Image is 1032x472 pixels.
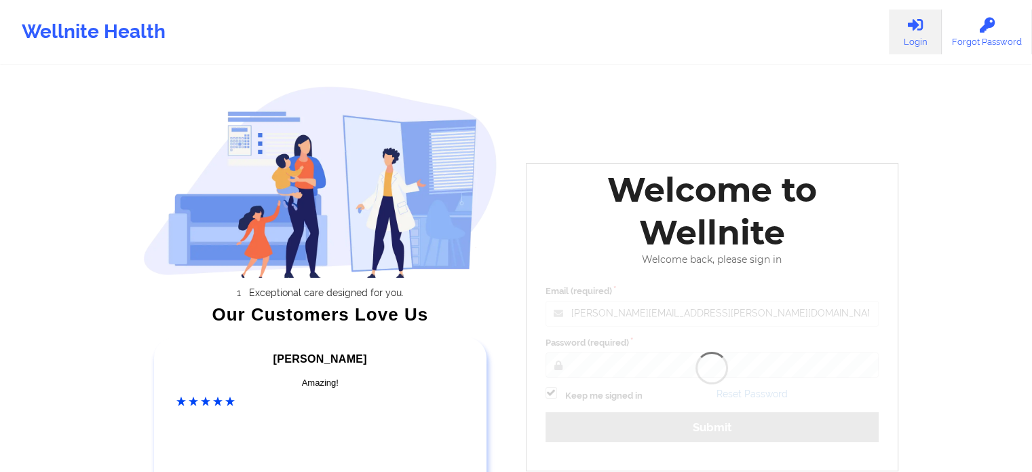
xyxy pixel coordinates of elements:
[273,353,367,365] span: [PERSON_NAME]
[942,10,1032,54] a: Forgot Password
[155,287,497,298] li: Exceptional care designed for you.
[143,86,497,278] img: wellnite-auth-hero_200.c722682e.png
[176,376,464,390] div: Amazing!
[143,308,497,321] div: Our Customers Love Us
[889,10,942,54] a: Login
[536,168,889,254] div: Welcome to Wellnite
[536,254,889,266] div: Welcome back, please sign in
